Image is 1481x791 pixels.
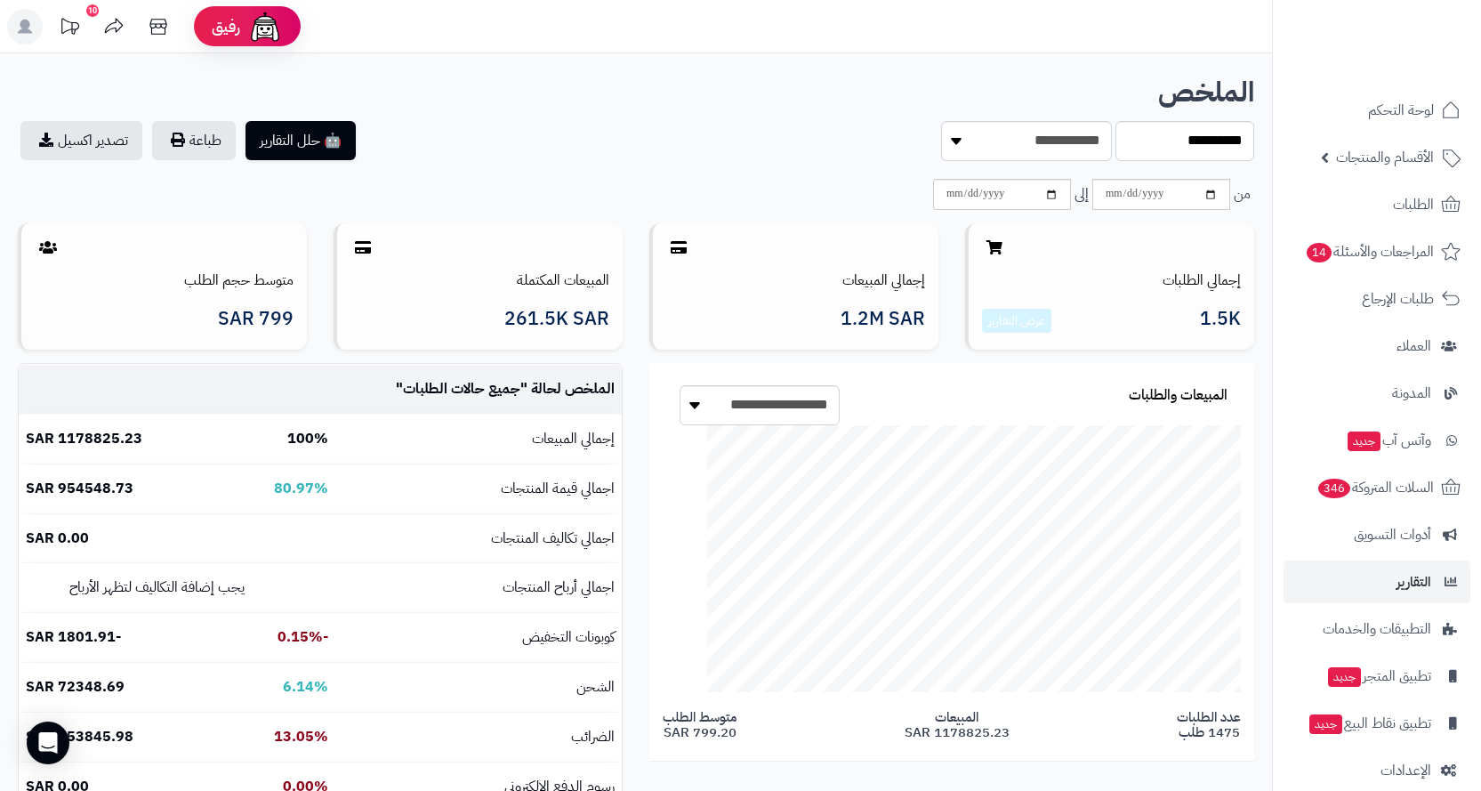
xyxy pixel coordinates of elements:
a: أدوات التسويق [1284,513,1470,556]
span: تطبيق المتجر [1326,664,1431,689]
span: جديد [1309,714,1342,734]
a: إجمالي المبيعات [842,270,925,291]
a: المراجعات والأسئلة14 [1284,230,1470,273]
a: وآتس آبجديد [1284,419,1470,462]
b: -0.15% [278,626,328,648]
img: logo-2.png [1360,20,1464,58]
span: التقارير [1396,569,1431,594]
td: إجمالي المبيعات [335,415,622,464]
span: 261.5K SAR [504,309,609,329]
span: 1.2M SAR [841,309,925,329]
a: تطبيق المتجرجديد [1284,655,1470,698]
span: طلبات الإرجاع [1362,287,1434,311]
span: إلى [1075,184,1089,205]
a: متوسط حجم الطلب [184,270,294,291]
td: الشحن [335,663,622,712]
a: تحديثات المنصة [47,9,92,49]
span: الإعدادات [1380,758,1431,783]
span: 1.5K [1200,309,1241,334]
a: العملاء [1284,325,1470,367]
a: عرض التقارير [988,311,1045,330]
span: وآتس آب [1346,428,1431,453]
span: التطبيقات والخدمات [1323,617,1431,642]
span: 14 [1306,242,1333,263]
button: 🤖 حلل التقارير [245,121,356,160]
td: اجمالي قيمة المنتجات [335,464,622,513]
b: الملخص [1158,71,1254,113]
span: من [1234,184,1251,205]
span: المدونة [1392,381,1431,406]
h3: المبيعات والطلبات [1129,388,1227,404]
a: تصدير اكسيل [20,121,142,160]
a: السلات المتروكة346 [1284,466,1470,509]
b: 80.97% [274,478,328,499]
span: أدوات التسويق [1354,522,1431,547]
td: الملخص لحالة " " [335,365,622,414]
a: طلبات الإرجاع [1284,278,1470,320]
span: رفيق [212,16,240,37]
b: 1178825.23 SAR [26,428,142,449]
div: Open Intercom Messenger [27,722,69,764]
a: الطلبات [1284,183,1470,226]
b: 954548.73 SAR [26,478,133,499]
td: الضرائب [335,713,622,762]
img: ai-face.png [247,9,283,44]
a: لوحة التحكم [1284,89,1470,132]
span: المبيعات 1178825.23 SAR [905,710,1010,739]
a: المدونة [1284,372,1470,415]
b: 13.05% [274,726,328,747]
td: اجمالي أرباح المنتجات [335,563,622,612]
a: إجمالي الطلبات [1163,270,1241,291]
a: التقارير [1284,561,1470,603]
span: العملاء [1396,334,1431,359]
b: 72348.69 SAR [26,676,125,698]
span: 799 SAR [218,309,294,329]
td: كوبونات التخفيض [335,613,622,662]
span: الأقسام والمنتجات [1336,145,1434,170]
b: 100% [287,428,328,449]
span: متوسط الطلب 799.20 SAR [663,710,736,739]
a: تطبيق نقاط البيعجديد [1284,702,1470,745]
span: جميع حالات الطلبات [403,378,520,400]
b: 153845.98 SAR [26,726,133,747]
div: 10 [86,4,99,17]
td: اجمالي تكاليف المنتجات [335,514,622,563]
span: السلات المتروكة [1316,475,1434,500]
span: تطبيق نقاط البيع [1308,711,1431,736]
a: المبيعات المكتملة [517,270,609,291]
b: -1801.91 SAR [26,626,121,648]
span: لوحة التحكم [1368,98,1434,123]
b: 0.00 SAR [26,528,89,549]
span: عدد الطلبات 1475 طلب [1177,710,1241,739]
span: المراجعات والأسئلة [1305,239,1434,264]
button: طباعة [152,121,236,160]
span: جديد [1328,667,1361,687]
b: 6.14% [283,676,328,698]
small: يجب إضافة التكاليف لتظهر الأرباح [69,577,245,598]
span: الطلبات [1393,192,1434,217]
span: 346 [1316,478,1351,499]
a: التطبيقات والخدمات [1284,608,1470,650]
span: جديد [1348,432,1380,451]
